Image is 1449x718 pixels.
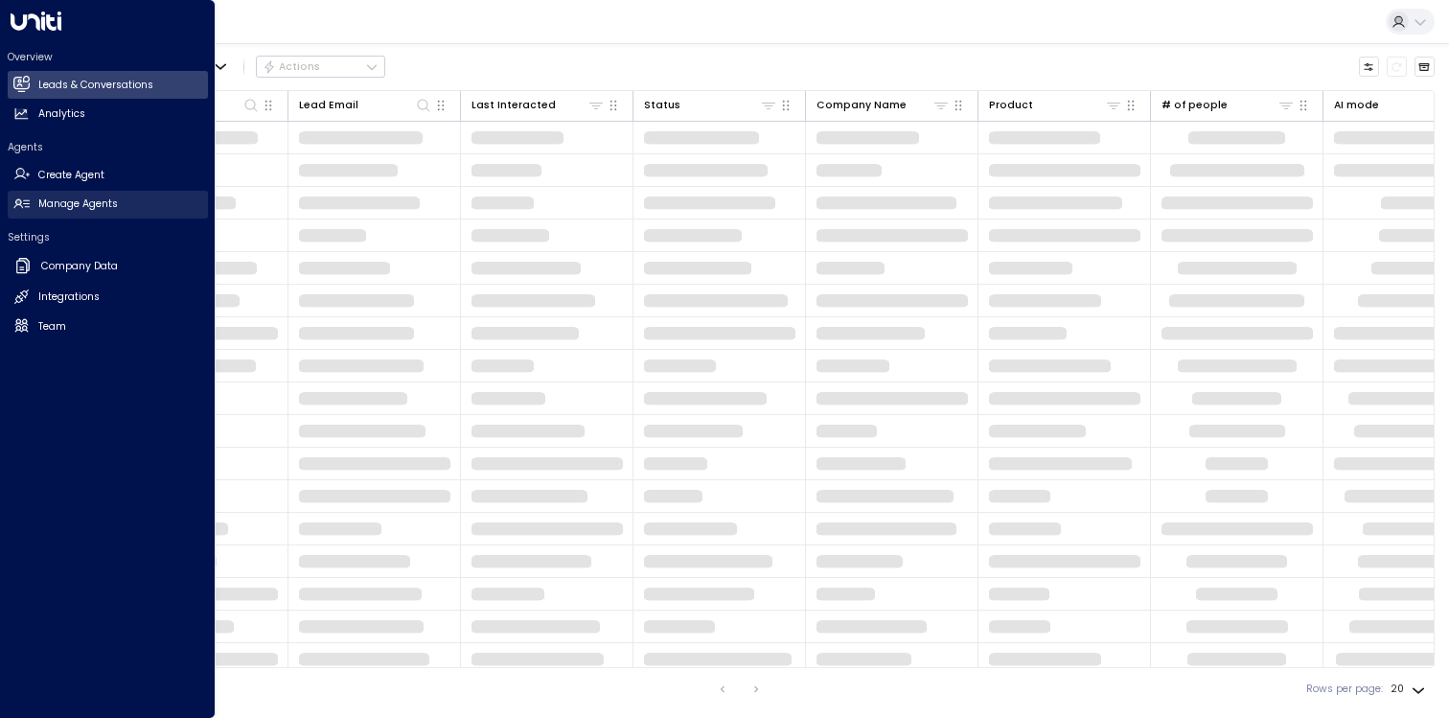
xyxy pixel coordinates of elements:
div: Actions [263,60,321,74]
button: Customize [1359,57,1380,78]
a: Create Agent [8,161,208,189]
div: Last Interacted [471,97,556,114]
div: 20 [1391,678,1429,701]
h2: Manage Agents [38,197,118,212]
a: Manage Agents [8,191,208,219]
div: Lead Email [299,96,433,114]
a: Analytics [8,101,208,128]
h2: Create Agent [38,168,104,183]
a: Leads & Conversations [8,71,208,99]
h2: Leads & Conversations [38,78,153,93]
div: Company Name [816,97,907,114]
a: Integrations [8,284,208,312]
h2: Settings [8,230,208,244]
h2: Overview [8,50,208,64]
button: Actions [256,56,385,79]
div: Product [989,96,1123,114]
div: Product [989,97,1033,114]
button: Archived Leads [1414,57,1436,78]
div: Last Interacted [471,96,606,114]
div: # of people [1161,96,1296,114]
a: Team [8,313,208,340]
div: Company Name [816,96,951,114]
h2: Agents [8,140,208,154]
a: Company Data [8,251,208,282]
label: Rows per page: [1306,682,1383,697]
nav: pagination navigation [710,678,769,701]
div: Button group with a nested menu [256,56,385,79]
h2: Analytics [38,106,85,122]
div: AI mode [1334,97,1379,114]
div: # of people [1161,97,1228,114]
span: Refresh [1387,57,1408,78]
div: Lead Email [299,97,358,114]
h2: Team [38,319,66,335]
h2: Integrations [38,290,100,305]
h2: Company Data [41,259,118,274]
div: Status [644,96,778,114]
div: Status [644,97,680,114]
